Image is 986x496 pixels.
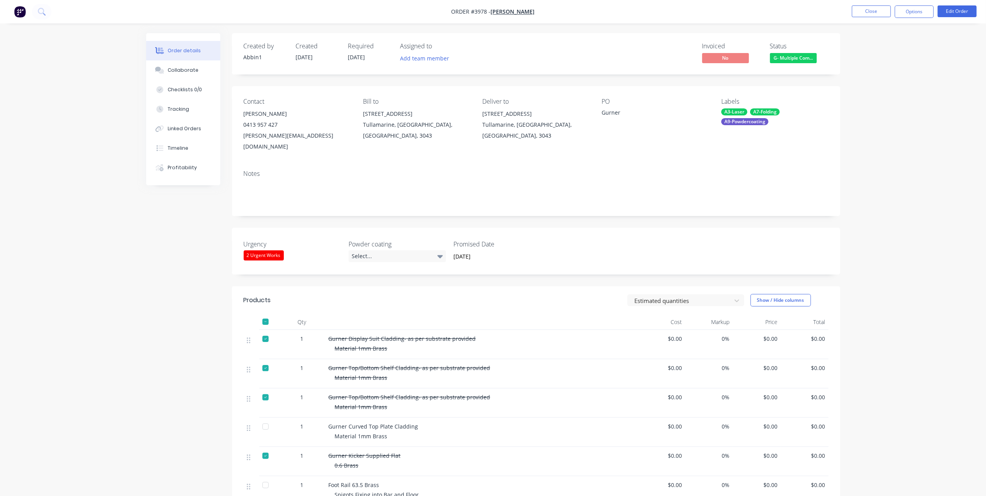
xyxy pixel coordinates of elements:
span: 0% [688,364,730,372]
span: 0% [688,422,730,430]
span: [DATE] [348,53,365,61]
button: Linked Orders [146,119,220,138]
div: A9-Powdercoating [721,118,768,125]
div: [STREET_ADDRESS]Tullamarine, [GEOGRAPHIC_DATA], [GEOGRAPHIC_DATA], 3043 [482,108,589,141]
div: Qty [279,314,326,330]
span: $0.00 [736,393,778,401]
div: Cost [637,314,685,330]
span: $0.00 [736,481,778,489]
img: Factory [14,6,26,18]
span: Gurner Display Suit Cladding- as per substrate provided [329,335,476,342]
label: Powder coating [349,239,446,249]
button: Collaborate [146,60,220,80]
span: $0.00 [736,422,778,430]
button: Order details [146,41,220,60]
div: Price [733,314,781,330]
div: A3-Laser [721,108,747,115]
div: [PERSON_NAME][EMAIL_ADDRESS][DOMAIN_NAME] [244,130,350,152]
div: A7-Folding [750,108,780,115]
label: Urgency [244,239,341,249]
span: 0% [688,393,730,401]
div: PO [602,98,709,105]
div: Status [770,43,828,50]
div: Checklists 0/0 [168,86,202,93]
span: 1 [301,422,304,430]
div: Timeline [168,145,188,152]
span: $0.00 [641,335,682,343]
button: Tracking [146,99,220,119]
div: Select... [349,250,446,262]
div: Order details [168,47,201,54]
span: Material 1mm Brass [335,374,388,381]
div: Abbin1 [244,53,287,61]
span: $0.00 [736,364,778,372]
div: Bill to [363,98,470,105]
div: Created [296,43,339,50]
span: 1 [301,481,304,489]
button: G- Multiple Com... [770,53,817,65]
div: Invoiced [702,43,761,50]
div: 2 Urgent Works [244,250,284,260]
a: [PERSON_NAME] [491,8,535,16]
button: Options [895,5,934,18]
div: 0413 957 427 [244,119,350,130]
span: [DATE] [296,53,313,61]
div: Tracking [168,106,189,113]
span: 0% [688,335,730,343]
span: $0.00 [784,452,825,460]
div: Collaborate [168,67,198,74]
div: Total [781,314,828,330]
div: Tullamarine, [GEOGRAPHIC_DATA], [GEOGRAPHIC_DATA], 3043 [482,119,589,141]
span: No [702,53,749,63]
button: Checklists 0/0 [146,80,220,99]
span: Gurner Top/Bottom Shelf Cladding- as per substrate provided [329,364,490,372]
span: 0% [688,452,730,460]
div: [PERSON_NAME]0413 957 427[PERSON_NAME][EMAIL_ADDRESS][DOMAIN_NAME] [244,108,350,152]
div: [STREET_ADDRESS]Tullamarine, [GEOGRAPHIC_DATA], [GEOGRAPHIC_DATA], 3043 [363,108,470,141]
span: $0.00 [736,335,778,343]
div: [STREET_ADDRESS] [363,108,470,119]
div: Contact [244,98,350,105]
div: Linked Orders [168,125,201,132]
span: 1 [301,364,304,372]
span: $0.00 [784,393,825,401]
button: Edit Order [938,5,977,17]
span: 0% [688,481,730,489]
span: $0.00 [784,422,825,430]
span: $0.00 [641,422,682,430]
span: 1 [301,452,304,460]
span: $0.00 [784,364,825,372]
div: [PERSON_NAME] [244,108,350,119]
span: G- Multiple Com... [770,53,817,63]
span: $0.00 [736,452,778,460]
span: Gurner Top/Bottom Shelf Cladding- as per substrate provided [329,393,490,401]
div: Tullamarine, [GEOGRAPHIC_DATA], [GEOGRAPHIC_DATA], 3043 [363,119,470,141]
div: Products [244,296,271,305]
span: Gurner Curved Top Plate Cladding [329,423,418,430]
span: $0.00 [641,481,682,489]
button: Timeline [146,138,220,158]
span: $0.00 [641,364,682,372]
div: Gurner [602,108,699,119]
button: Profitability [146,158,220,177]
span: Material 1mm Brass [335,432,388,440]
div: Required [348,43,391,50]
span: $0.00 [641,452,682,460]
span: $0.00 [784,481,825,489]
div: Labels [721,98,828,105]
label: Promised Date [453,239,551,249]
span: $0.00 [784,335,825,343]
div: Created by [244,43,287,50]
div: Notes [244,170,828,177]
span: Material 1mm Brass [335,345,388,352]
div: Profitability [168,164,197,171]
span: $0.00 [641,393,682,401]
span: 1 [301,335,304,343]
span: 1 [301,393,304,401]
div: Markup [685,314,733,330]
span: 0.6 Brass [335,462,359,469]
span: Order #3978 - [451,8,491,16]
button: Close [852,5,891,17]
div: [STREET_ADDRESS] [482,108,589,119]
